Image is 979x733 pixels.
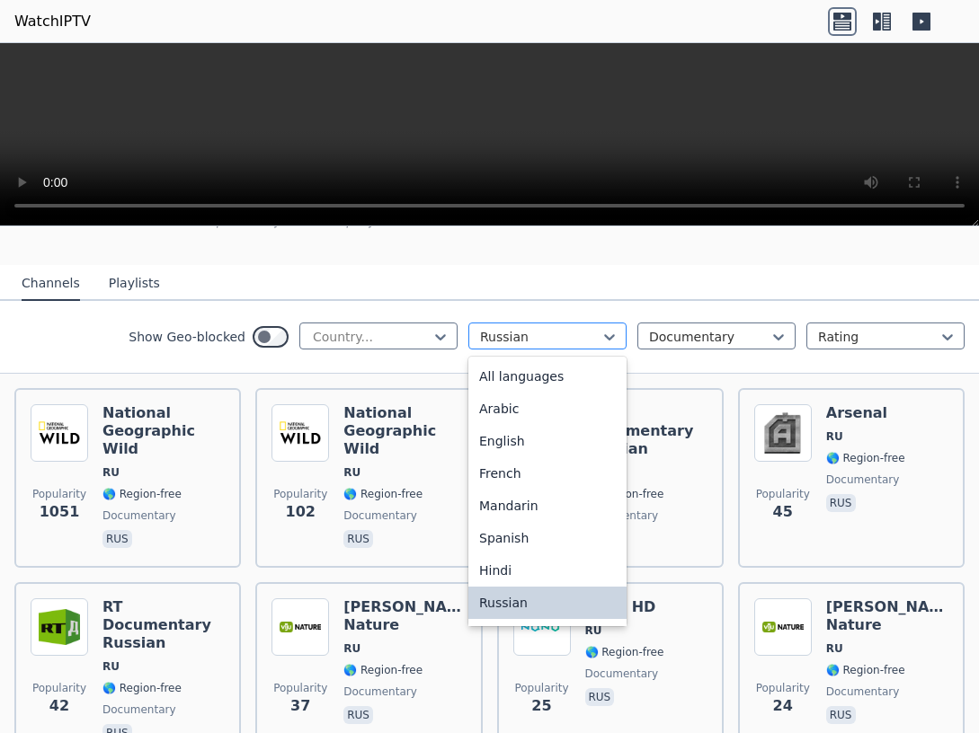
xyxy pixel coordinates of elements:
img: viju Nature [271,598,329,656]
span: RU [102,659,120,674]
div: Portuguese [468,619,627,651]
div: English [468,425,627,457]
div: Spanish [468,522,627,554]
div: Hindi [468,554,627,587]
span: RU [826,429,843,444]
span: 37 [290,695,310,717]
span: RU [826,641,843,656]
span: Popularity [273,681,327,695]
img: RT Documentary Russian [31,598,88,656]
span: 🌎 Region-free [585,645,664,659]
img: National Geographic Wild [31,404,88,462]
span: documentary [343,684,417,699]
div: French [468,457,627,490]
p: rus [343,706,373,724]
span: RU [585,623,602,638]
h6: [PERSON_NAME] Nature [826,598,948,634]
p: rus [585,688,615,706]
p: rus [826,494,856,512]
a: WatchIPTV [14,11,91,32]
span: 🌎 Region-free [826,451,905,465]
h6: National Geographic Wild [102,404,225,458]
span: Popularity [273,487,327,501]
span: Popularity [32,487,86,501]
div: Russian [468,587,627,619]
span: Popularity [32,681,86,695]
h6: [PERSON_NAME] Nature [343,598,466,634]
span: RU [343,465,360,480]
span: 🌎 Region-free [343,663,423,677]
img: Nano HD [513,598,571,656]
h6: RT Documentary Russian [102,598,225,652]
p: rus [102,530,132,548]
span: Popularity [756,681,810,695]
p: rus [343,530,373,548]
span: 🌎 Region-free [826,663,905,677]
span: 25 [531,695,551,717]
span: documentary [102,508,176,523]
span: documentary [343,508,417,523]
label: Show Geo-blocked [129,328,245,346]
span: documentary [102,702,176,717]
img: National Geographic Wild [271,404,329,462]
span: RU [343,641,360,656]
img: viju Nature [754,598,812,656]
span: 24 [773,695,793,717]
span: 1051 [40,501,80,523]
img: Arsenal [754,404,812,462]
span: RU [102,465,120,480]
button: Channels [22,267,80,301]
span: documentary [585,667,659,681]
p: rus [826,706,856,724]
span: 42 [49,695,69,717]
div: Arabic [468,393,627,425]
div: All languages [468,360,627,393]
span: 102 [286,501,316,523]
span: documentary [826,684,900,699]
span: 🌎 Region-free [102,681,182,695]
span: 45 [773,501,793,523]
span: 🌎 Region-free [343,487,423,501]
h6: National Geographic Wild [343,404,466,458]
span: Popularity [514,681,568,695]
button: Playlists [109,267,160,301]
div: Mandarin [468,490,627,522]
h6: Arsenal [826,404,905,422]
span: documentary [826,472,900,487]
span: 🌎 Region-free [102,487,182,501]
span: Popularity [756,487,810,501]
h6: RT Documentary Russian [585,404,708,458]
